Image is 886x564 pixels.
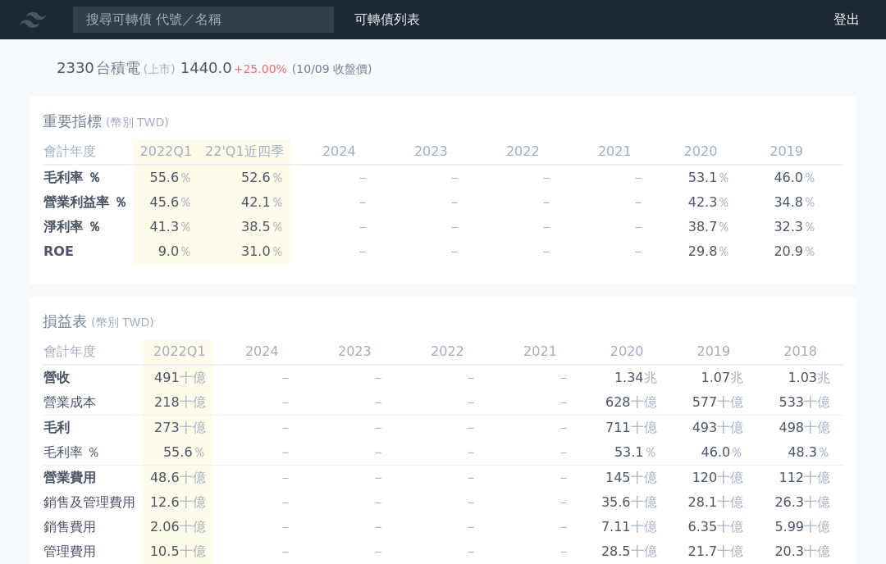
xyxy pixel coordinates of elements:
span: ％ [193,444,206,460]
span: － [557,420,570,435]
span: － [279,370,292,385]
span: ％ [179,243,192,259]
h2: 損益表 [43,310,87,333]
td: 628 [583,390,670,416]
span: 十億 [631,470,657,485]
td: 會計年度 [43,139,134,165]
span: － [356,243,369,259]
span: － [464,494,477,510]
td: 2024 [212,339,305,365]
span: － [632,170,645,185]
span: － [372,519,385,534]
span: － [448,219,461,234]
a: 可轉債列表 [354,11,420,27]
td: 2023 [305,339,398,365]
span: 十億 [717,470,743,485]
td: 2020 [583,339,670,365]
span: － [557,370,570,385]
td: 31.0 [199,239,290,264]
span: 十億 [631,394,657,410]
span: 十億 [180,470,206,485]
td: 1440.0 [180,56,233,80]
span: (幣別 TWD) [91,314,154,330]
td: 577 [670,390,757,416]
td: 29.8 [658,239,744,264]
span: 十億 [631,494,657,510]
span: 十億 [804,394,830,410]
td: 48.3 [756,440,843,466]
td: 55.6 [134,165,199,190]
span: ％ [271,243,284,259]
span: ％ [803,170,816,185]
span: － [279,394,292,410]
span: ％ [817,444,830,460]
span: ％ [717,194,730,210]
span: ％ [803,243,816,259]
span: 十億 [631,420,657,435]
td: 53.1 [583,440,670,466]
span: 十億 [631,544,657,559]
td: 273 [143,416,212,441]
span: － [372,370,385,385]
td: 2.06 [143,515,212,539]
td: 42.1 [199,190,290,215]
span: － [557,444,570,460]
span: － [540,170,553,185]
td: 12.6 [143,490,212,515]
span: － [557,494,570,510]
span: ％ [730,444,743,460]
span: － [279,470,292,485]
span: － [372,470,385,485]
td: 498 [756,416,843,441]
td: ROE [43,239,134,264]
td: 20.9 [743,239,829,264]
span: 十億 [717,519,743,534]
td: 533 [756,390,843,416]
td: 32.3 [743,215,829,239]
span: ％ [717,219,730,234]
td: 2022 [398,339,491,365]
td: 9.0 [134,239,199,264]
td: 2024 [290,139,382,165]
span: 十億 [804,494,830,510]
td: 2021 [491,339,583,365]
td: 營業利益率 ％ [43,190,134,215]
span: ％ [271,219,284,234]
span: － [557,394,570,410]
span: 兆 [730,370,743,385]
td: 6.35 [670,515,757,539]
span: － [448,243,461,259]
span: － [279,544,292,559]
span: － [279,444,292,460]
td: 35.6 [583,490,670,515]
td: 55.6 [143,440,212,466]
td: 711 [583,416,670,441]
td: 2020 [658,139,744,165]
td: 53.1 [658,165,744,190]
td: 20.3 [756,539,843,564]
span: － [448,194,461,210]
td: 38.7 [658,215,744,239]
td: 毛利率 ％ [43,440,143,466]
span: － [464,470,477,485]
span: 兆 [817,370,830,385]
span: － [356,219,369,234]
td: 28.5 [583,539,670,564]
span: 十億 [631,519,657,534]
h2: 2330 [57,57,94,80]
span: 十億 [180,420,206,435]
td: 46.0 [743,165,829,190]
td: 2023 [382,139,474,165]
span: － [372,544,385,559]
span: － [372,444,385,460]
td: 120 [670,466,757,491]
span: ％ [179,170,192,185]
td: 45.6 [134,190,199,215]
span: ％ [271,194,284,210]
span: － [632,243,645,259]
td: 493 [670,416,757,441]
td: 38.5 [199,215,290,239]
td: 28.1 [670,490,757,515]
td: 42.3 [658,190,744,215]
span: ％ [644,444,657,460]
